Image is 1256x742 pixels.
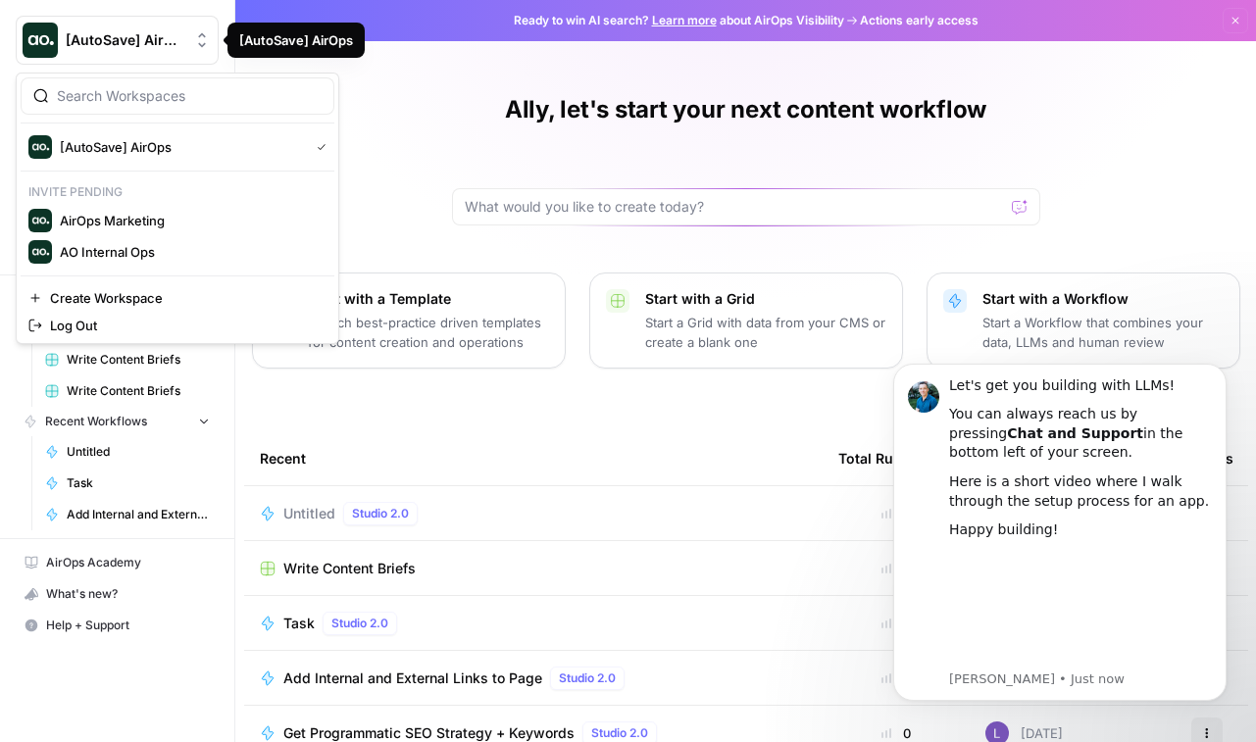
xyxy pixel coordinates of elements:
[28,240,52,264] img: AO Internal Ops Logo
[45,413,147,430] span: Recent Workflows
[308,313,549,352] p: Launch best-practice driven templates for content creation and operations
[16,578,219,610] button: What's new?
[67,506,210,523] span: Add Internal and External Links to Page
[21,312,334,339] a: Log Out
[260,667,807,690] a: Add Internal and External Links to PageStudio 2.0
[36,375,219,407] a: Write Content Briefs
[16,16,219,65] button: Workspace: [AutoSave] AirOps
[838,668,954,688] div: 0
[67,382,210,400] span: Write Content Briefs
[50,316,319,335] span: Log Out
[652,13,717,27] a: Learn more
[252,272,566,369] button: Start with a TemplateLaunch best-practice driven templates for content creation and operations
[260,612,807,635] a: TaskStudio 2.0
[28,135,52,159] img: [AutoSave] AirOps Logo
[260,559,807,578] a: Write Content Briefs
[589,272,903,369] button: Start with a GridStart a Grid with data from your CMS or create a blank one
[838,559,954,578] div: 0
[838,431,939,485] div: Total Runs (7d)
[21,179,334,205] p: Invite pending
[283,668,542,688] span: Add Internal and External Links to Page
[982,289,1224,309] p: Start with a Workflow
[982,313,1224,352] p: Start a Workflow that combines your data, LLMs and human review
[67,474,210,492] span: Task
[16,547,219,578] a: AirOps Academy
[60,137,301,157] span: [AutoSave] AirOps
[514,12,844,29] span: Ready to win AI search? about AirOps Visibility
[16,610,219,641] button: Help + Support
[57,86,322,106] input: Search Workspaces
[85,216,348,333] iframe: youtube
[645,313,886,352] p: Start a Grid with data from your CMS or create a blank one
[465,197,1004,217] input: What would you like to create today?
[36,344,219,375] a: Write Content Briefs
[23,23,58,58] img: [AutoSave] AirOps Logo
[21,284,334,312] a: Create Workspace
[17,579,218,609] div: What's new?
[838,504,954,523] div: 0
[838,614,954,633] div: 0
[860,12,979,29] span: Actions early access
[864,334,1256,732] iframe: Intercom notifications message
[36,436,219,468] a: Untitled
[591,724,648,742] span: Studio 2.0
[283,559,416,578] span: Write Content Briefs
[66,30,184,50] span: [AutoSave] AirOps
[283,614,315,633] span: Task
[67,443,210,461] span: Untitled
[46,554,210,571] span: AirOps Academy
[260,502,807,525] a: UntitledStudio 2.0
[260,431,807,485] div: Recent
[283,504,335,523] span: Untitled
[352,505,409,522] span: Studio 2.0
[85,336,348,354] p: Message from Alex, sent Just now
[36,499,219,530] a: Add Internal and External Links to Page
[16,407,219,436] button: Recent Workflows
[16,73,339,344] div: Workspace: [AutoSave] AirOps
[308,289,549,309] p: Start with a Template
[46,617,210,634] span: Help + Support
[331,615,388,632] span: Studio 2.0
[36,468,219,499] a: Task
[645,289,886,309] p: Start with a Grid
[67,351,210,369] span: Write Content Briefs
[60,211,319,230] span: AirOps Marketing
[50,288,319,308] span: Create Workspace
[559,669,616,687] span: Studio 2.0
[505,94,986,125] h1: Ally, let's start your next content workflow
[28,209,52,232] img: AirOps Marketing Logo
[60,242,319,262] span: AO Internal Ops
[927,272,1240,369] button: Start with a WorkflowStart a Workflow that combines your data, LLMs and human review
